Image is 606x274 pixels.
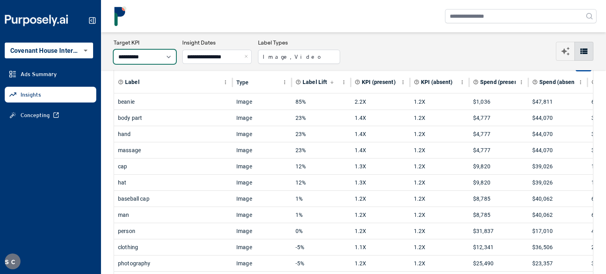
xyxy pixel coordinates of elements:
[414,110,465,126] div: 1.2X
[473,158,524,174] div: $9,820
[473,94,524,110] div: $1,036
[258,39,340,47] h3: Label Types
[296,255,347,271] div: -5%
[414,207,465,223] div: 1.2X
[473,110,524,126] div: $4,777
[236,191,288,207] div: Image
[236,207,288,223] div: Image
[576,77,585,87] button: Spend (absent) column menu
[296,207,347,223] div: 1%
[296,94,347,110] div: 85%
[414,223,465,239] div: 1.2X
[473,191,524,207] div: $8,785
[414,142,465,158] div: 1.2X
[221,77,230,87] button: Label column menu
[355,175,406,190] div: 1.3X
[414,255,465,271] div: 1.2X
[532,110,584,126] div: $44,070
[118,175,228,190] div: hat
[532,239,584,255] div: $36,506
[296,239,347,255] div: -5%
[258,50,340,64] button: Image, Video
[355,191,406,207] div: 1.2X
[243,50,252,64] button: Close
[414,126,465,142] div: 1.2X
[236,255,288,271] div: Image
[532,142,584,158] div: $44,070
[296,142,347,158] div: 23%
[236,110,288,126] div: Image
[118,94,228,110] div: beanie
[118,255,228,271] div: photography
[114,39,176,47] h3: Target KPI
[236,158,288,174] div: Image
[5,43,93,58] div: Covenant House International
[118,223,228,239] div: person
[296,126,347,142] div: 23%
[355,79,360,85] svg: Aggregate KPI value of all ads where label is present
[5,253,21,269] div: S C
[414,94,465,110] div: 1.2X
[355,239,406,255] div: 1.1X
[118,191,228,207] div: baseball cap
[591,79,597,85] svg: Total number of ads where label is present
[110,6,130,26] img: logo
[473,207,524,223] div: $8,785
[236,223,288,239] div: Image
[362,78,396,86] span: KPI (present)
[532,79,538,85] svg: Total spend on all ads where label is absent
[414,191,465,207] div: 1.2X
[473,175,524,190] div: $9,820
[118,79,123,85] svg: Element or component part of the ad
[532,94,584,110] div: $47,811
[480,78,522,86] span: Spend (present)
[355,142,406,158] div: 1.4X
[414,158,465,174] div: 1.2X
[355,110,406,126] div: 1.4X
[355,94,406,110] div: 2.2X
[414,79,419,85] svg: Aggregate KPI value of all ads where label is absent
[21,91,41,99] span: Insights
[473,142,524,158] div: $4,777
[532,191,584,207] div: $40,062
[5,107,96,123] a: Concepting
[296,79,301,85] svg: Primary effectiveness metric calculated as a relative difference (% change) in the chosen KPI whe...
[539,78,579,86] span: Spend (absent)
[296,158,347,174] div: 12%
[355,126,406,142] div: 1.4X
[125,78,140,86] span: Label
[532,223,584,239] div: $17,010
[118,142,228,158] div: massage
[414,175,465,190] div: 1.2X
[532,158,584,174] div: $39,026
[280,77,290,87] button: Type column menu
[118,126,228,142] div: hand
[118,110,228,126] div: body part
[473,255,524,271] div: $25,490
[473,126,524,142] div: $4,777
[5,66,96,82] a: Ads Summary
[355,255,406,271] div: 1.2X
[339,77,349,87] button: Label Lift column menu
[118,207,228,223] div: man
[303,78,327,86] span: Label Lift
[236,126,288,142] div: Image
[5,253,21,269] button: SC
[296,175,347,190] div: 12%
[328,78,336,86] button: Sort
[355,158,406,174] div: 1.3X
[532,175,584,190] div: $39,026
[296,191,347,207] div: 1%
[182,39,252,47] h3: Insight Dates
[236,142,288,158] div: Image
[532,126,584,142] div: $44,070
[236,175,288,190] div: Image
[473,239,524,255] div: $12,341
[532,255,584,271] div: $23,357
[118,158,228,174] div: cap
[516,77,526,87] button: Spend (present) column menu
[236,79,249,86] div: Type
[118,239,228,255] div: clothing
[296,110,347,126] div: 23%
[355,223,406,239] div: 1.2X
